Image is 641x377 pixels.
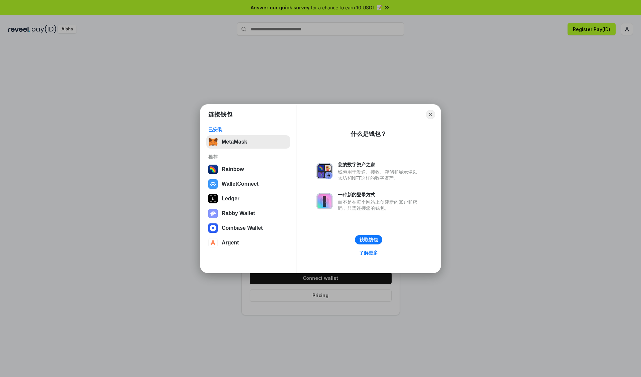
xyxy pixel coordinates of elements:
[208,137,218,147] img: svg+xml,%3Csvg%20fill%3D%22none%22%20height%3D%2233%22%20viewBox%3D%220%200%2035%2033%22%20width%...
[222,166,244,172] div: Rainbow
[338,162,421,168] div: 您的数字资产之家
[208,165,218,174] img: svg+xml,%3Csvg%20width%3D%22120%22%20height%3D%22120%22%20viewBox%3D%220%200%20120%20120%22%20fil...
[222,210,255,216] div: Rabby Wallet
[208,223,218,233] img: svg+xml,%3Csvg%20width%3D%2228%22%20height%3D%2228%22%20viewBox%3D%220%200%2028%2028%22%20fill%3D...
[208,238,218,247] img: svg+xml,%3Csvg%20width%3D%2228%22%20height%3D%2228%22%20viewBox%3D%220%200%2028%2028%22%20fill%3D...
[338,169,421,181] div: 钱包用于发送、接收、存储和显示像以太坊和NFT这样的数字资产。
[355,235,382,244] button: 获取钱包
[338,192,421,198] div: 一种新的登录方式
[316,163,333,179] img: svg+xml,%3Csvg%20xmlns%3D%22http%3A%2F%2Fwww.w3.org%2F2000%2Fsvg%22%20fill%3D%22none%22%20viewBox...
[208,179,218,189] img: svg+xml,%3Csvg%20width%3D%2228%22%20height%3D%2228%22%20viewBox%3D%220%200%2028%2028%22%20fill%3D...
[426,110,435,119] button: Close
[208,127,288,133] div: 已安装
[222,225,263,231] div: Coinbase Wallet
[206,135,290,149] button: MetaMask
[222,196,239,202] div: Ledger
[316,193,333,209] img: svg+xml,%3Csvg%20xmlns%3D%22http%3A%2F%2Fwww.w3.org%2F2000%2Fsvg%22%20fill%3D%22none%22%20viewBox...
[206,207,290,220] button: Rabby Wallet
[222,240,239,246] div: Argent
[206,163,290,176] button: Rainbow
[338,199,421,211] div: 而不是在每个网站上创建新的账户和密码，只需连接您的钱包。
[208,209,218,218] img: svg+xml,%3Csvg%20xmlns%3D%22http%3A%2F%2Fwww.w3.org%2F2000%2Fsvg%22%20fill%3D%22none%22%20viewBox...
[206,177,290,191] button: WalletConnect
[208,154,288,160] div: 推荐
[222,139,247,145] div: MetaMask
[208,111,232,119] h1: 连接钱包
[355,248,382,257] a: 了解更多
[222,181,259,187] div: WalletConnect
[359,237,378,243] div: 获取钱包
[206,221,290,235] button: Coinbase Wallet
[208,194,218,203] img: svg+xml,%3Csvg%20xmlns%3D%22http%3A%2F%2Fwww.w3.org%2F2000%2Fsvg%22%20width%3D%2228%22%20height%3...
[351,130,387,138] div: 什么是钱包？
[206,192,290,205] button: Ledger
[359,250,378,256] div: 了解更多
[206,236,290,249] button: Argent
